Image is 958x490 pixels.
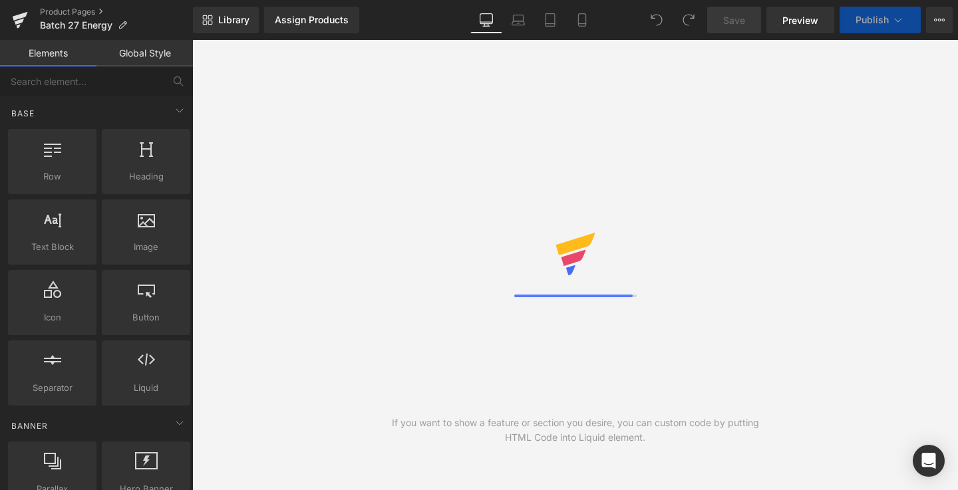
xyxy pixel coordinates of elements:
[840,7,921,33] button: Publish
[782,13,818,27] span: Preview
[643,7,670,33] button: Undo
[675,7,702,33] button: Redo
[106,310,186,324] span: Button
[766,7,834,33] a: Preview
[913,445,945,477] div: Open Intercom Messenger
[470,7,502,33] a: Desktop
[10,420,49,432] span: Banner
[106,240,186,254] span: Image
[12,310,92,324] span: Icon
[12,240,92,254] span: Text Block
[106,170,186,184] span: Heading
[534,7,566,33] a: Tablet
[856,15,889,25] span: Publish
[218,14,249,26] span: Library
[12,381,92,395] span: Separator
[10,107,36,120] span: Base
[275,15,349,25] div: Assign Products
[502,7,534,33] a: Laptop
[96,40,193,66] a: Global Style
[926,7,953,33] button: More
[12,170,92,184] span: Row
[40,7,193,17] a: Product Pages
[40,20,112,31] span: Batch 27 Energy
[566,7,598,33] a: Mobile
[106,381,186,395] span: Liquid
[384,416,767,445] div: If you want to show a feature or section you desire, you can custom code by putting HTML Code int...
[193,7,259,33] a: New Library
[723,13,745,27] span: Save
